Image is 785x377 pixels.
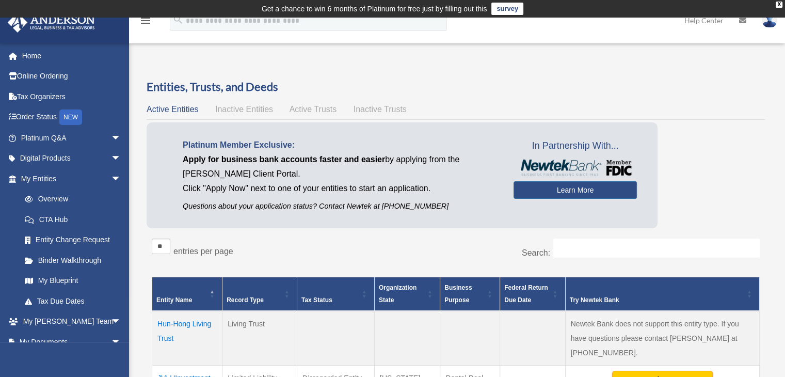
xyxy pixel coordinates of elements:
[14,230,132,250] a: Entity Change Request
[491,3,523,15] a: survey
[147,79,765,95] h3: Entities, Trusts, and Deeds
[440,277,500,311] th: Business Purpose: Activate to sort
[7,86,137,107] a: Tax Organizers
[14,209,132,230] a: CTA Hub
[215,105,273,114] span: Inactive Entities
[139,14,152,27] i: menu
[5,12,98,33] img: Anderson Advisors Platinum Portal
[7,128,137,148] a: Platinum Q&Aarrow_drop_down
[522,248,550,257] label: Search:
[374,277,440,311] th: Organization State: Activate to sort
[519,160,632,176] img: NewtekBankLogoSM.png
[776,2,782,8] div: close
[111,148,132,169] span: arrow_drop_down
[7,148,137,169] a: Digital Productsarrow_drop_down
[227,296,264,304] span: Record Type
[183,200,498,213] p: Questions about your application status? Contact Newtek at [PHONE_NUMBER]
[514,138,637,154] span: In Partnership With...
[565,311,759,366] td: Newtek Bank does not support this entity type. If you have questions please contact [PERSON_NAME]...
[7,311,137,332] a: My [PERSON_NAME] Teamarrow_drop_down
[59,109,82,125] div: NEW
[262,3,487,15] div: Get a chance to win 6 months of Platinum for free just by filling out this
[565,277,759,311] th: Try Newtek Bank : Activate to sort
[152,277,222,311] th: Entity Name: Activate to invert sorting
[354,105,407,114] span: Inactive Trusts
[7,107,137,128] a: Order StatusNEW
[222,311,297,366] td: Living Trust
[111,168,132,190] span: arrow_drop_down
[514,181,637,199] a: Learn More
[444,284,472,304] span: Business Purpose
[14,291,132,311] a: Tax Due Dates
[14,250,132,271] a: Binder Walkthrough
[111,311,132,333] span: arrow_drop_down
[7,168,132,189] a: My Entitiesarrow_drop_down
[14,189,126,210] a: Overview
[111,128,132,149] span: arrow_drop_down
[500,277,566,311] th: Federal Return Due Date: Activate to sort
[301,296,332,304] span: Tax Status
[147,105,198,114] span: Active Entities
[7,45,137,66] a: Home
[379,284,416,304] span: Organization State
[14,271,132,291] a: My Blueprint
[7,66,137,87] a: Online Ordering
[152,311,222,366] td: Hun-Hong Living Trust
[183,155,385,164] span: Apply for business bank accounts faster and easier
[156,296,192,304] span: Entity Name
[290,105,337,114] span: Active Trusts
[222,277,297,311] th: Record Type: Activate to sort
[504,284,548,304] span: Federal Return Due Date
[139,18,152,27] a: menu
[297,277,374,311] th: Tax Status: Activate to sort
[570,294,744,306] div: Try Newtek Bank
[7,332,137,352] a: My Documentsarrow_drop_down
[111,332,132,353] span: arrow_drop_down
[183,152,498,181] p: by applying from the [PERSON_NAME] Client Portal.
[173,247,233,256] label: entries per page
[183,138,498,152] p: Platinum Member Exclusive:
[762,13,777,28] img: User Pic
[172,14,184,25] i: search
[183,181,498,196] p: Click "Apply Now" next to one of your entities to start an application.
